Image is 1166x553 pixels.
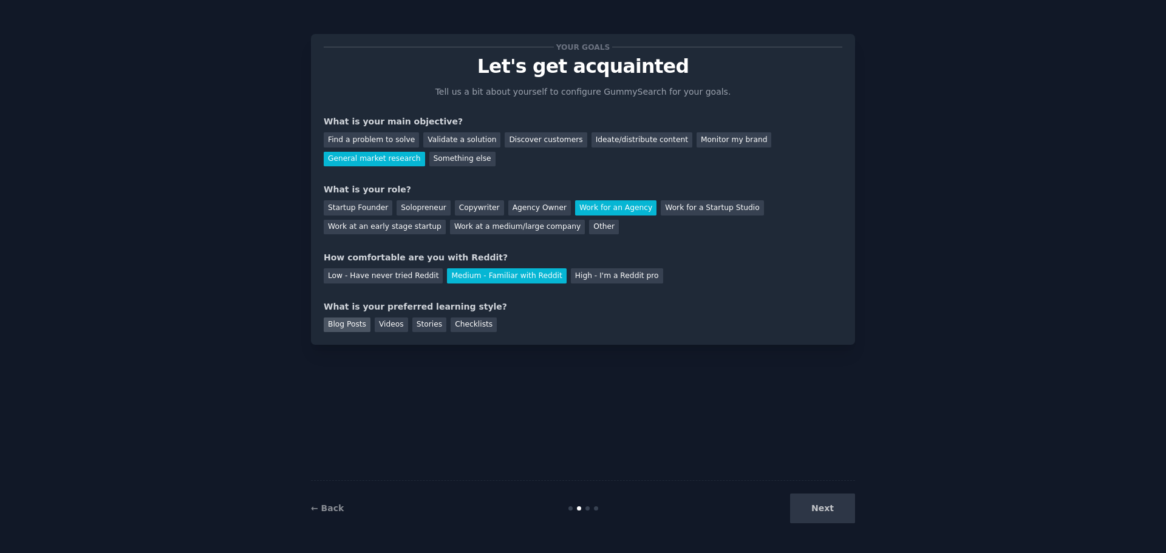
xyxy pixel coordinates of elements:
[429,152,496,167] div: Something else
[324,115,842,128] div: What is your main objective?
[505,132,587,148] div: Discover customers
[423,132,500,148] div: Validate a solution
[324,132,419,148] div: Find a problem to solve
[447,268,566,283] div: Medium - Familiar with Reddit
[455,200,504,215] div: Copywriter
[589,220,619,235] div: Other
[571,268,663,283] div: High - I'm a Reddit pro
[324,268,443,283] div: Low - Have never tried Reddit
[451,317,497,333] div: Checklists
[324,200,392,215] div: Startup Founder
[324,251,842,264] div: How comfortable are you with Reddit?
[450,220,585,235] div: Work at a medium/large company
[554,41,612,53] span: Your goals
[324,183,842,196] div: What is your role?
[412,317,446,333] div: Stories
[430,86,736,98] p: Tell us a bit about yourself to configure GummySearch for your goals.
[324,300,842,313] div: What is your preferred learning style?
[508,200,571,215] div: Agency Owner
[375,317,408,333] div: Videos
[324,317,370,333] div: Blog Posts
[311,503,344,513] a: ← Back
[324,152,425,167] div: General market research
[575,200,656,215] div: Work for an Agency
[592,132,692,148] div: Ideate/distribute content
[324,220,446,235] div: Work at an early stage startup
[324,56,842,77] p: Let's get acquainted
[697,132,771,148] div: Monitor my brand
[397,200,450,215] div: Solopreneur
[661,200,763,215] div: Work for a Startup Studio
